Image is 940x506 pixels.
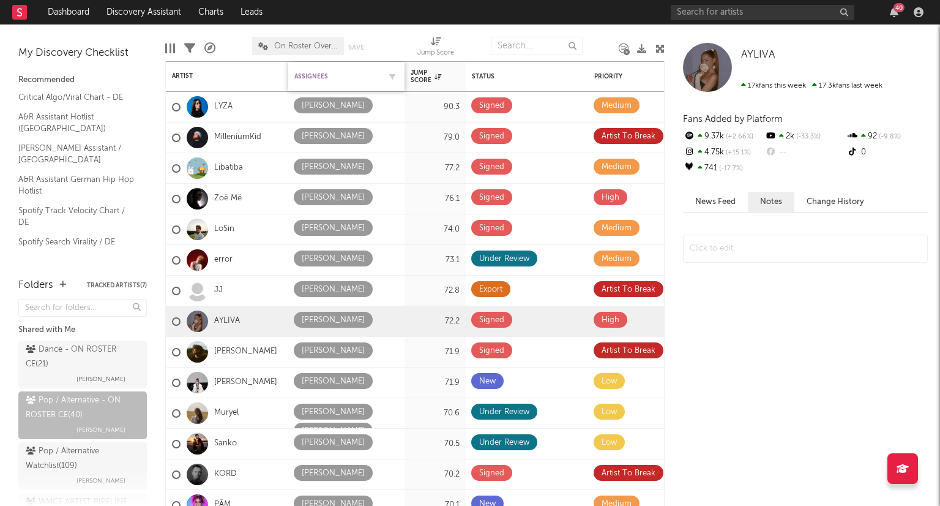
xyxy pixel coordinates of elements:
[724,134,753,140] span: +2.66 %
[479,252,529,266] div: Under Review
[76,474,125,488] span: [PERSON_NAME]
[18,323,147,338] div: Shared with Me
[417,31,454,66] div: Jump Score
[602,221,632,236] div: Medium
[411,130,460,145] div: 79.0
[294,73,380,80] div: Assignees
[18,91,135,104] a: Critical Algo/Viral Chart - DE
[18,204,135,229] a: Spotify Track Velocity Chart / DE
[411,314,460,329] div: 72.2
[214,439,237,449] a: Sanko
[479,436,529,450] div: Under Review
[602,466,655,481] div: Artist To Break
[18,110,135,135] a: A&R Assistant Hotlist ([GEOGRAPHIC_DATA])
[794,134,821,140] span: -33.3 %
[386,70,398,83] button: Filter by Assignees
[602,344,655,358] div: Artist To Break
[214,347,277,357] a: [PERSON_NAME]
[683,129,764,145] div: 9.37k
[479,282,502,297] div: Export
[411,192,460,206] div: 76.1
[411,161,460,176] div: 77.2
[741,82,882,89] span: 17.3k fans last week
[26,444,136,474] div: Pop / Alternative Watchlist ( 109 )
[18,235,135,249] a: Spotify Search Virality / DE
[602,252,632,266] div: Medium
[602,374,617,389] div: Low
[748,192,794,212] button: Notes
[214,469,237,480] a: KORD
[602,405,617,420] div: Low
[479,405,529,420] div: Under Review
[602,436,617,450] div: Low
[877,134,901,140] span: -9.8 %
[411,467,460,482] div: 70.2
[893,3,905,12] div: 40
[18,278,53,293] div: Folders
[76,372,125,387] span: [PERSON_NAME]
[411,437,460,451] div: 70.5
[302,436,365,450] div: [PERSON_NAME]
[274,42,338,50] span: On Roster Overview
[184,31,195,66] div: Filters
[741,49,775,61] a: AYLIVA
[302,424,365,439] div: [PERSON_NAME]
[764,129,846,145] div: 2k
[479,129,504,144] div: Signed
[18,142,135,167] a: [PERSON_NAME] Assistant / [GEOGRAPHIC_DATA]
[87,282,147,289] button: Tracked Artists(7)
[741,82,806,89] span: 17k fans this week
[602,129,655,144] div: Artist To Break
[602,160,632,175] div: Medium
[214,102,233,112] a: LYZA
[411,345,460,360] div: 71.9
[717,165,743,172] span: -17.7 %
[479,374,496,389] div: New
[76,423,125,437] span: [PERSON_NAME]
[846,129,928,145] div: 92
[165,31,175,66] div: Edit Columns
[741,50,775,60] span: AYLIVA
[479,99,504,113] div: Signed
[172,72,264,80] div: Artist
[302,344,365,358] div: [PERSON_NAME]
[479,344,504,358] div: Signed
[594,73,643,80] div: Priority
[794,192,876,212] button: Change History
[26,393,136,423] div: Pop / Alternative - ON ROSTER CE ( 40 )
[890,7,898,17] button: 40
[479,160,504,175] div: Signed
[411,253,460,268] div: 73.1
[18,391,147,439] a: Pop / Alternative - ON ROSTER CE(40)[PERSON_NAME]
[602,282,655,297] div: Artist To Break
[204,31,215,66] div: A&R Pipeline
[302,160,365,175] div: [PERSON_NAME]
[18,341,147,388] a: Dance - ON ROSTER CE(21)[PERSON_NAME]
[214,194,242,204] a: Zoë Më
[846,145,928,160] div: 0
[411,284,460,298] div: 72.8
[214,316,240,327] a: AYLIVA
[302,99,365,113] div: [PERSON_NAME]
[683,192,748,212] button: News Feed
[302,405,365,420] div: [PERSON_NAME]
[18,254,135,268] a: Apple Top 200 / DE
[683,160,764,176] div: 741
[602,191,619,205] div: High
[302,129,365,144] div: [PERSON_NAME]
[18,73,147,88] div: Recommended
[302,252,365,266] div: [PERSON_NAME]
[479,221,504,236] div: Signed
[491,37,583,55] input: Search...
[214,224,234,235] a: LoSin
[18,46,147,61] div: My Discovery Checklist
[302,313,365,328] div: [PERSON_NAME]
[472,73,551,80] div: Status
[18,173,135,198] a: A&R Assistant German Hip Hop Hotlist
[764,145,846,160] div: --
[214,377,277,388] a: [PERSON_NAME]
[479,466,504,481] div: Signed
[417,46,454,61] div: Jump Score
[18,299,147,317] input: Search for folders...
[302,221,365,236] div: [PERSON_NAME]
